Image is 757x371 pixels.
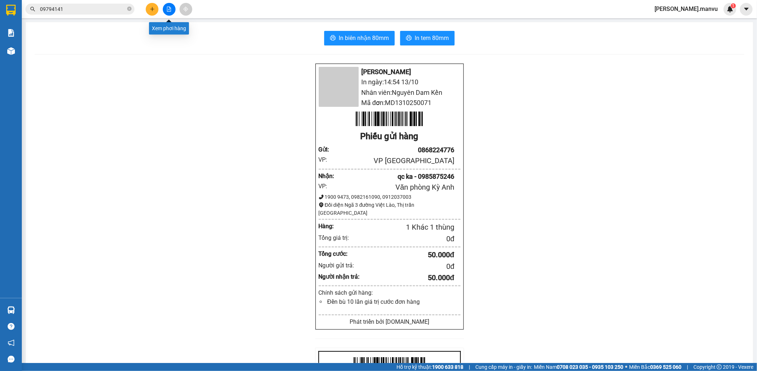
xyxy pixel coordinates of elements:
button: printerIn biên nhận 80mm [324,31,395,45]
div: Chính sách gửi hàng: [319,288,460,297]
div: 1900 9473, 0982161090, 0912037003 [319,193,460,201]
div: 50.000 đ [360,272,454,283]
img: logo-vxr [6,5,16,16]
span: search [30,7,35,12]
button: printerIn tem 80mm [400,31,455,45]
span: file-add [166,7,172,12]
span: Hỗ trợ kỹ thuật: [396,363,463,371]
button: caret-down [740,3,753,16]
div: Tổng giá trị: [319,233,360,242]
div: 0 đ [360,233,454,245]
div: Hàng: [319,222,348,231]
span: close-circle [127,6,132,13]
div: Phát triển bởi [DOMAIN_NAME] [319,317,460,326]
button: plus [146,3,158,16]
div: Xem phơi hàng [149,22,189,35]
div: 0 đ [360,261,454,272]
div: VP: [319,155,337,164]
div: 50.000 đ [360,249,454,261]
button: file-add [163,3,176,16]
div: VP: [319,182,337,191]
div: Phiếu gửi hàng [319,130,460,144]
li: [PERSON_NAME] [4,44,85,54]
span: aim [183,7,188,12]
div: VP [GEOGRAPHIC_DATA] [336,155,454,166]
span: printer [406,35,412,42]
li: Mã đơn: MD1310250071 [319,98,460,108]
div: Nhận : [319,172,337,181]
img: warehouse-icon [7,306,15,314]
sup: 1 [731,3,736,8]
div: Người nhận trả: [319,272,360,281]
li: In ngày: 14:54 13/10 [319,77,460,87]
strong: 1900 633 818 [432,364,463,370]
span: | [469,363,470,371]
span: Miền Nam [534,363,623,371]
div: Đối diện Ngã 3 đường Việt Lào, Thị trấn [GEOGRAPHIC_DATA] [319,201,460,217]
span: Cung cấp máy in - giấy in: [475,363,532,371]
div: 0868224776 [336,145,454,155]
span: ⚪️ [625,366,627,368]
span: Miền Bắc [629,363,681,371]
span: In tem 80mm [415,33,449,43]
span: printer [330,35,336,42]
li: Nhân viên: Nguyên Dam Kền [319,88,460,98]
input: Tìm tên, số ĐT hoặc mã đơn [40,5,126,13]
strong: 0369 525 060 [650,364,681,370]
div: 1 Khác 1 thùng [348,222,455,233]
span: close-circle [127,7,132,11]
div: qc ka - 0985875246 [336,172,454,182]
div: Văn phòng Kỳ Anh [336,182,454,193]
div: Người gửi trả: [319,261,360,270]
img: warehouse-icon [7,47,15,55]
span: [PERSON_NAME].manvu [649,4,724,13]
button: aim [180,3,192,16]
span: caret-down [743,6,750,12]
span: question-circle [8,323,15,330]
img: solution-icon [7,29,15,37]
strong: 0708 023 035 - 0935 103 250 [557,364,623,370]
div: Gửi : [319,145,337,154]
img: icon-new-feature [727,6,733,12]
div: Tổng cước: [319,249,360,258]
span: In biên nhận 80mm [339,33,389,43]
span: | [687,363,688,371]
span: plus [150,7,155,12]
li: In ngày: 14:54 13/10 [4,54,85,64]
span: 1 [732,3,734,8]
span: notification [8,339,15,346]
span: copyright [717,364,722,370]
span: phone [319,194,324,199]
li: Đền bù 10 lần giá trị cước đơn hàng [326,297,460,306]
span: message [8,356,15,363]
span: environment [319,202,324,207]
li: [PERSON_NAME] [319,67,460,77]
